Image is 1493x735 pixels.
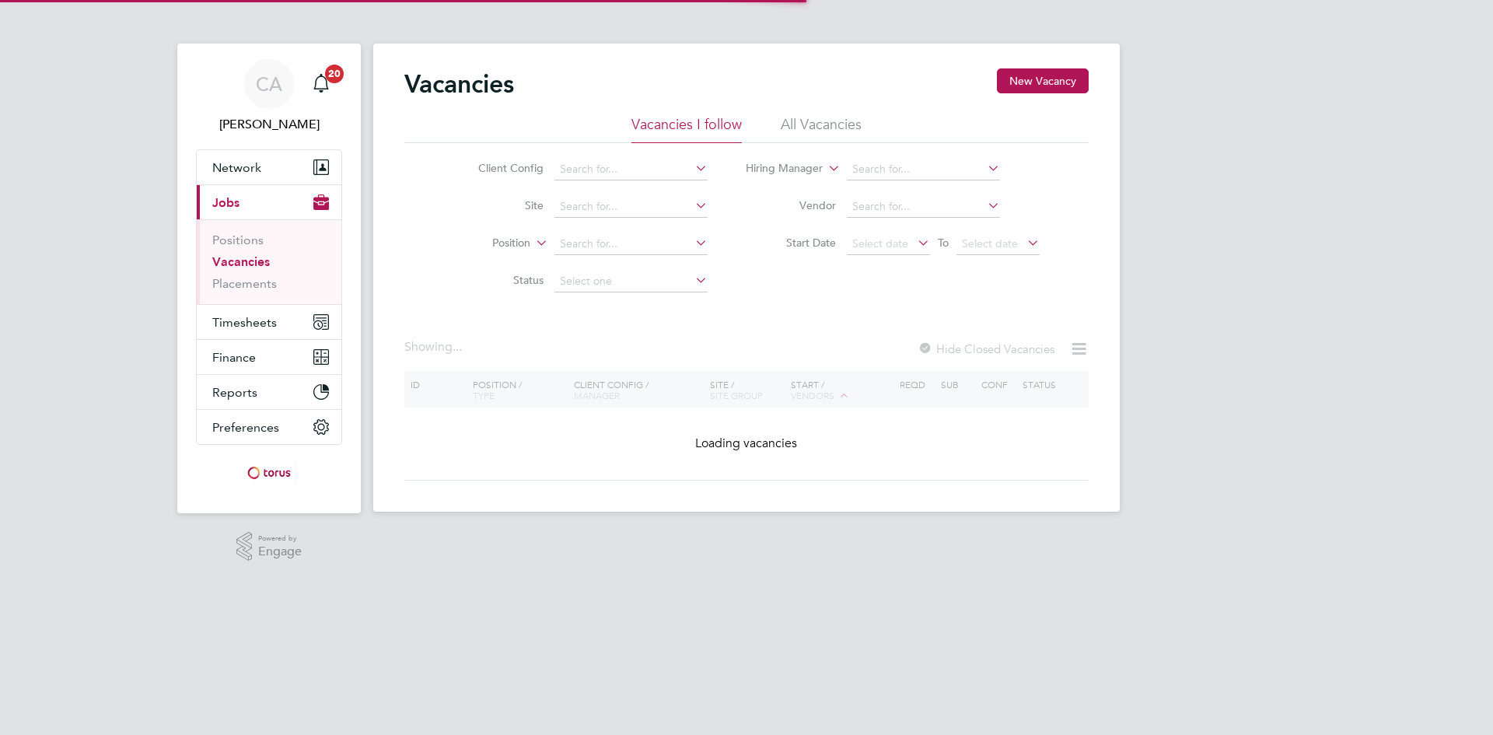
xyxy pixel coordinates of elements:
[404,68,514,100] h2: Vacancies
[847,196,1000,218] input: Search for...
[631,115,742,143] li: Vacancies I follow
[196,115,342,134] span: Catherine Arnold
[196,59,342,134] a: CA[PERSON_NAME]
[733,161,823,177] label: Hiring Manager
[781,115,862,143] li: All Vacancies
[256,74,282,94] span: CA
[441,236,530,251] label: Position
[404,339,465,355] div: Showing
[847,159,1000,180] input: Search for...
[258,545,302,558] span: Engage
[212,254,270,269] a: Vacancies
[212,233,264,247] a: Positions
[212,315,277,330] span: Timesheets
[212,350,256,365] span: Finance
[918,341,1054,356] label: Hide Closed Vacancies
[454,198,544,212] label: Site
[554,271,708,292] input: Select one
[453,339,462,355] span: ...
[454,161,544,175] label: Client Config
[554,196,708,218] input: Search for...
[197,150,341,184] button: Network
[212,160,261,175] span: Network
[306,59,337,109] a: 20
[197,305,341,339] button: Timesheets
[962,236,1018,250] span: Select date
[258,532,302,545] span: Powered by
[242,460,296,485] img: torus-logo-retina.png
[997,68,1089,93] button: New Vacancy
[196,460,342,485] a: Go to home page
[197,410,341,444] button: Preferences
[236,532,302,562] a: Powered byEngage
[852,236,908,250] span: Select date
[554,159,708,180] input: Search for...
[177,44,361,513] nav: Main navigation
[197,185,341,219] button: Jobs
[197,219,341,304] div: Jobs
[197,340,341,374] button: Finance
[212,195,240,210] span: Jobs
[197,375,341,409] button: Reports
[746,236,836,250] label: Start Date
[212,276,277,291] a: Placements
[212,385,257,400] span: Reports
[325,65,344,83] span: 20
[454,273,544,287] label: Status
[212,420,279,435] span: Preferences
[554,233,708,255] input: Search for...
[746,198,836,212] label: Vendor
[933,233,953,253] span: To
